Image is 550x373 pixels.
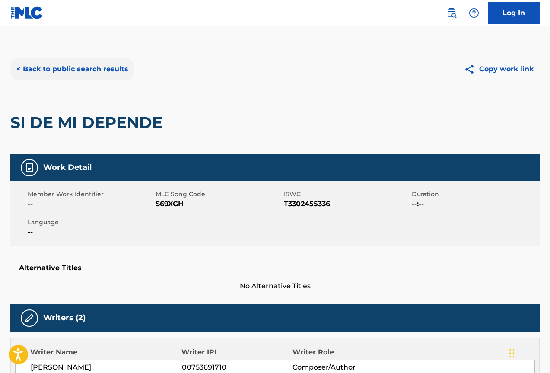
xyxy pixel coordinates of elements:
[284,199,410,209] span: T3302455336
[412,190,537,199] span: Duration
[412,199,537,209] span: --:--
[10,58,134,80] button: < Back to public search results
[30,347,181,357] div: Writer Name
[181,347,292,357] div: Writer IPI
[292,347,394,357] div: Writer Role
[156,199,281,209] span: S69XGH
[43,163,92,172] h5: Work Detail
[31,362,182,373] span: [PERSON_NAME]
[156,190,281,199] span: MLC Song Code
[469,8,479,18] img: help
[43,313,86,323] h5: Writers (2)
[28,199,153,209] span: --
[10,113,167,132] h2: SI DE MI DEPENDE
[28,190,153,199] span: Member Work Identifier
[488,2,540,24] a: Log In
[24,163,35,173] img: Work Detail
[10,6,44,19] img: MLC Logo
[458,58,540,80] button: Copy work link
[292,362,393,373] span: Composer/Author
[182,362,293,373] span: 00753691710
[10,281,540,291] span: No Alternative Titles
[446,8,457,18] img: search
[19,264,531,272] h5: Alternative Titles
[507,332,550,373] iframe: Chat Widget
[509,340,515,366] div: Arrastrar
[28,218,153,227] span: Language
[507,332,550,373] div: Widget de chat
[465,4,483,22] div: Help
[443,4,460,22] a: Public Search
[464,64,479,75] img: Copy work link
[24,313,35,323] img: Writers
[28,227,153,237] span: --
[284,190,410,199] span: ISWC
